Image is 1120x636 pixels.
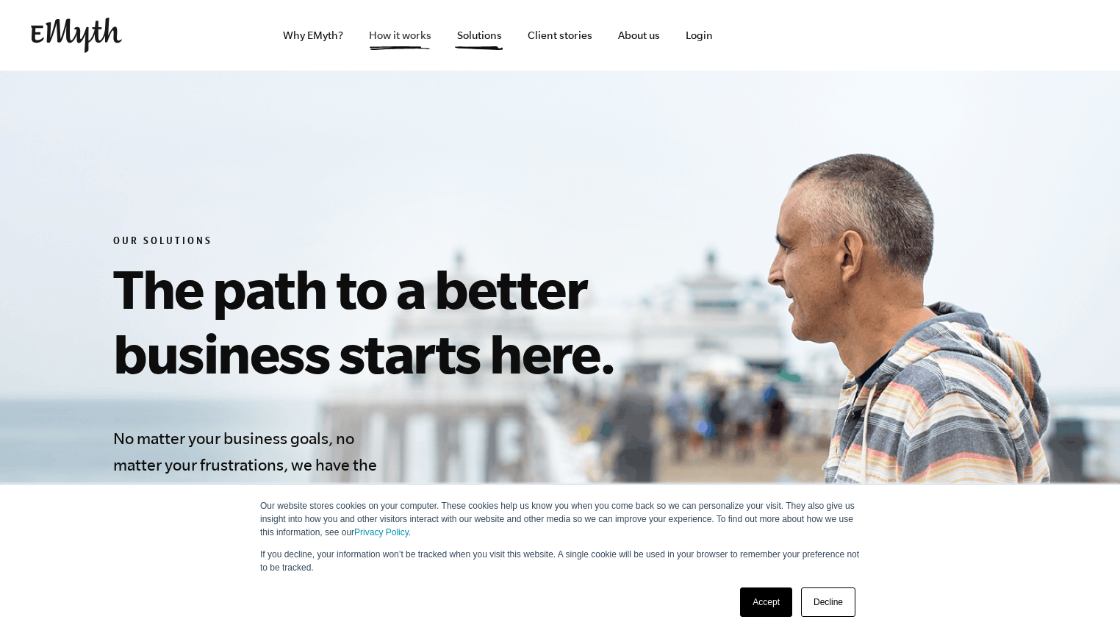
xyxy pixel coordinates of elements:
[31,18,122,53] img: EMyth
[260,548,860,574] p: If you decline, your information won’t be tracked when you visit this website. A single cookie wi...
[801,587,855,617] a: Decline
[773,19,927,51] iframe: Embedded CTA
[113,235,783,250] h6: Our Solutions
[113,256,783,385] h1: The path to a better business starts here.
[935,19,1089,51] iframe: Embedded CTA
[260,499,860,539] p: Our website stores cookies on your computer. These cookies help us know you when you come back so...
[113,425,395,531] h4: No matter your business goals, no matter your frustrations, we have the process and the tools to ...
[354,527,409,537] a: Privacy Policy
[740,587,792,617] a: Accept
